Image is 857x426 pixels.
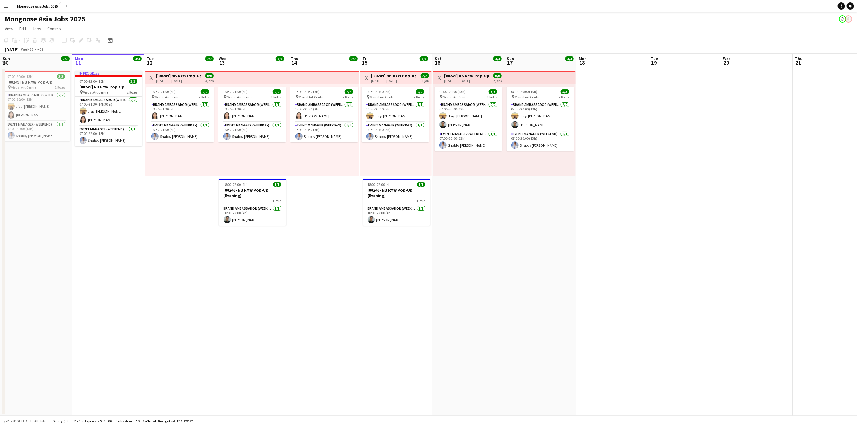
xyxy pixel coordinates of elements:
app-card-role: Event Manager (weekday)1/113:30-21:30 (8h)Shabby [PERSON_NAME] [290,122,358,142]
app-card-role: Brand Ambassador (weekday)1/113:30-21:30 (8h)[PERSON_NAME] [146,101,214,122]
span: Edit [19,26,26,31]
span: 1 Role [273,199,281,203]
span: 2 Roles [127,90,137,94]
h3: [00249] NB RYW Pop-Up [3,79,70,85]
app-job-card: 18:00-22:00 (4h)1/1[00249- NB RYW Pop-Up (Evening)1 RoleBrand Ambassador (weekday)1/118:00-22:00 ... [363,179,430,226]
span: Visual Art Centre [515,95,541,99]
span: 2 Roles [559,95,569,99]
span: 11 [74,59,83,66]
div: +08 [37,47,43,52]
div: 13:30-21:30 (8h)2/2 Visual Art Centre2 RolesBrand Ambassador (weekday)1/113:30-21:30 (8h)[PERSON_... [146,87,214,142]
span: 3/3 [561,89,569,94]
div: [DATE] → [DATE] [156,78,201,83]
span: 3/3 [493,56,502,61]
div: 13:30-21:30 (8h)2/2 Visual Art Centre2 RolesBrand Ambassador (weekday)1/113:30-21:30 (8h)[PERSON_... [290,87,358,142]
span: 13:30-21:30 (8h) [223,89,248,94]
div: 1 Job [494,62,501,66]
span: 14 [290,59,298,66]
div: In progress [75,71,142,75]
span: 2 Roles [414,95,424,99]
span: Visual Art Centre [443,95,469,99]
span: Mon [75,56,83,61]
app-card-role: Event Manager (weekday)1/113:30-21:30 (8h)Shabby [PERSON_NAME] [146,122,214,142]
app-job-card: In progress07:00-22:00 (15h)3/3[00249] NB RYW Pop-Up Visual Art Centre2 RolesBrand Ambassador (we... [75,71,142,146]
span: 13 [218,59,227,66]
span: 6/6 [205,73,214,78]
app-card-role: Brand Ambassador (weekday)2/207:00-21:30 (14h30m)Jiayi [PERSON_NAME][PERSON_NAME] [75,97,142,126]
div: 1 job [422,78,429,83]
span: Visual Art Centre [299,95,325,99]
span: 3/3 [57,74,65,79]
a: Jobs [30,25,44,33]
span: Sat [435,56,441,61]
div: [DATE] → [DATE] [444,78,489,83]
span: 13:30-21:30 (8h) [295,89,320,94]
app-card-role: Event Manager (weekday)1/113:30-21:30 (8h)Shabby [PERSON_NAME] [218,122,286,142]
span: 20 [722,59,731,66]
app-card-role: Brand Ambassador (weekday)1/118:00-22:00 (4h)[PERSON_NAME] [363,205,430,226]
app-card-role: Brand Ambassador (weekday)1/113:30-21:30 (8h)[PERSON_NAME] [290,101,358,122]
span: Wed [219,56,227,61]
span: 21 [794,59,802,66]
app-user-avatar: Noelle Oh [845,15,852,23]
span: 3/3 [276,56,284,61]
div: 2 Jobs [276,62,285,66]
div: 2 Jobs [420,62,429,66]
span: 18:00-22:00 (4h) [224,182,248,187]
app-job-card: 18:00-22:00 (4h)1/1[00249- NB RYW Pop-Up (Evening)1 RoleBrand Ambassador (weekday)1/118:00-22:00 ... [219,179,286,226]
span: Visual Art Centre [370,95,396,99]
span: 2/2 [349,56,358,61]
app-card-role: Event Manager (weekend)1/107:00-20:00 (13h)Shabby [PERSON_NAME] [435,131,502,151]
button: Budgeted [3,418,28,424]
div: 1 Job [133,62,141,66]
app-card-role: Brand Ambassador (weekend)2/207:00-20:00 (13h)Jiayi [PERSON_NAME][PERSON_NAME] [435,101,502,131]
span: Wed [723,56,731,61]
div: 1 Job [566,62,573,66]
span: 18:00-22:00 (4h) [368,182,392,187]
span: 2/2 [345,89,353,94]
span: 17 [506,59,514,66]
app-card-role: Brand Ambassador (weekday)1/113:30-21:30 (8h)[PERSON_NAME] [218,101,286,122]
app-job-card: 07:00-20:00 (13h)3/3[00249] NB RYW Pop-Up Visual Art Centre2 RolesBrand Ambassador (weekend)2/207... [3,71,70,141]
span: 2/2 [201,89,209,94]
span: 3/3 [420,56,428,61]
h3: [ 00249] NB RYW Pop-Up [156,73,201,78]
span: 2 Roles [487,95,497,99]
span: 2/2 [205,56,214,61]
span: 3/3 [565,56,574,61]
span: All jobs [33,419,48,423]
div: Salary $38 892.75 + Expenses $300.00 + Subsistence $0.00 = [53,419,193,423]
button: Mongoose Asia Jobs 2025 [12,0,63,12]
app-job-card: 13:30-21:30 (8h)2/2 Visual Art Centre2 RolesBrand Ambassador (weekday)1/113:30-21:30 (8h)Jiayi [P... [362,87,429,142]
h3: [00249] NB RYW Pop-Up [75,84,142,90]
span: 07:00-20:00 (13h) [511,89,538,94]
a: Comms [45,25,63,33]
span: 15 [362,59,368,66]
span: 07:00-22:00 (15h) [80,79,106,84]
app-job-card: 07:00-20:00 (13h)3/3 Visual Art Centre2 RolesBrand Ambassador (weekend)2/207:00-20:00 (13h)Jiayi ... [507,87,574,151]
span: 2 Roles [343,95,353,99]
app-job-card: 13:30-21:30 (8h)2/2 Visual Art Centre2 RolesBrand Ambassador (weekday)1/113:30-21:30 (8h)[PERSON_... [218,87,286,142]
span: 2/2 [416,89,424,94]
span: Visual Art Centre [155,95,181,99]
h3: [00249- NB RYW Pop-Up (Evening) [363,187,430,198]
app-card-role: Event Manager (weekend)1/107:00-20:00 (13h)Shabby [PERSON_NAME] [3,121,70,141]
div: 3 jobs [205,78,214,83]
a: View [2,25,16,33]
app-card-role: Brand Ambassador (weekend)2/207:00-20:00 (13h)Jiayi [PERSON_NAME][PERSON_NAME] [3,92,70,121]
div: [DATE] [5,46,19,52]
app-card-role: Brand Ambassador (weekday)1/118:00-22:00 (4h)[PERSON_NAME] [219,205,286,226]
span: 13:30-21:30 (8h) [151,89,176,94]
span: 16 [434,59,441,66]
span: Thu [795,56,802,61]
span: Visual Art Centre [227,95,253,99]
span: Sun [3,56,10,61]
span: 3/3 [61,56,70,61]
div: 1 Job [61,62,69,66]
